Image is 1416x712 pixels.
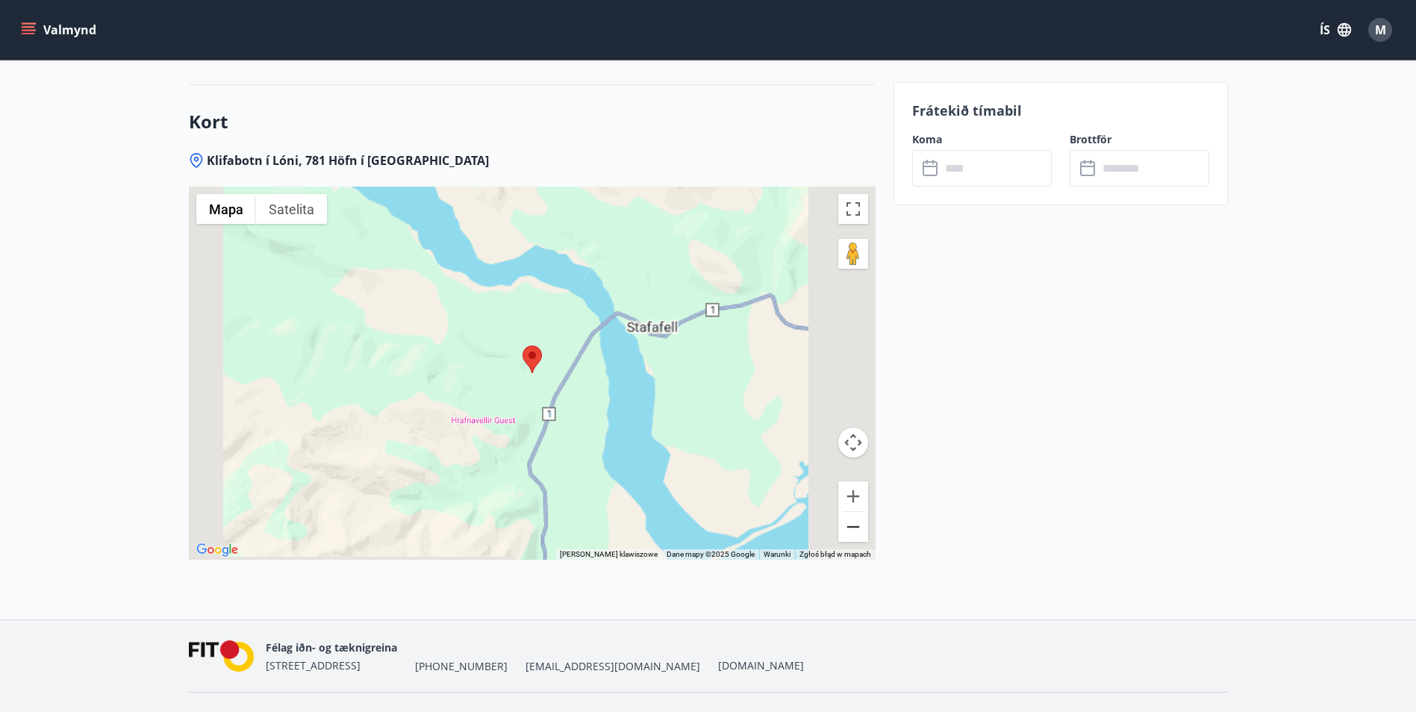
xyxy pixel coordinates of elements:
img: Google [193,540,242,560]
span: [EMAIL_ADDRESS][DOMAIN_NAME] [525,659,700,674]
button: Pokaż mapę ulic [196,194,256,224]
span: Félag iðn- og tæknigreina [266,640,397,655]
button: Pokaż zdjęcia satelitarne [256,194,327,224]
span: Dane mapy ©2025 Google [667,550,755,558]
span: Klifabotn í Lóni, 781 Höfn í [GEOGRAPHIC_DATA] [207,152,489,169]
span: [STREET_ADDRESS] [266,658,361,672]
button: Pomniejsz [838,512,868,542]
button: Powiększ [838,481,868,511]
a: [DOMAIN_NAME] [718,658,804,672]
button: Przeciągnij Pegmana na mapę, by otworzyć widok Street View [838,239,868,269]
button: ÍS [1311,16,1359,43]
label: Koma [912,132,1052,147]
h3: Kort [189,109,876,134]
p: Frátekið tímabil [912,101,1209,120]
a: Pokaż ten obszar w Mapach Google (otwiera się w nowym oknie) [193,540,242,560]
a: Zgłoś błąd w mapach [799,550,871,558]
button: menu [18,16,102,43]
button: Sterowanie kamerą na mapie [838,428,868,458]
a: Warunki (otwiera się w nowej karcie) [764,550,790,558]
button: M [1362,12,1398,48]
label: Brottför [1070,132,1209,147]
button: Włącz widok pełnoekranowy [838,194,868,224]
span: M [1375,22,1386,38]
button: Skróty klawiszowe [560,549,658,560]
span: [PHONE_NUMBER] [415,659,508,674]
img: FPQVkF9lTnNbbaRSFyT17YYeljoOGk5m51IhT0bO.png [189,640,255,672]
